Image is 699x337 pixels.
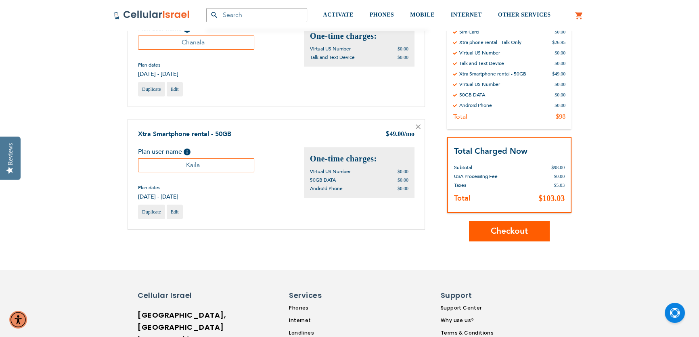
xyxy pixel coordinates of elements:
span: $0.00 [398,177,408,183]
span: Duplicate [142,209,161,215]
div: $0.00 [555,81,565,88]
span: $0.00 [398,186,408,191]
span: Android Phone [310,185,343,192]
span: /mo [404,130,414,137]
span: Virtual US Number [310,46,351,52]
div: $0.00 [555,29,565,35]
div: $49.00 [552,71,565,77]
span: Plan user name [138,147,182,156]
div: $0.00 [555,92,565,98]
div: Virtual US Number [459,81,500,88]
input: Search [206,8,307,22]
a: Duplicate [138,82,165,96]
div: $0.00 [555,102,565,109]
a: Why use us? [441,317,494,324]
th: Subtotal [454,157,523,172]
span: PHONES [370,12,394,18]
span: $0.00 [398,169,408,174]
span: $98.00 [551,165,565,171]
span: $0.00 [554,174,565,180]
span: Help [184,149,190,155]
h6: Cellular Israel [138,290,206,301]
span: OTHER SERVICES [498,12,551,18]
span: Duplicate [142,86,161,92]
span: USA Processing Fee [454,174,498,180]
div: 50GB DATA [459,92,485,98]
a: Landlines [289,329,362,337]
div: Virtual US Number [459,50,500,56]
span: ACTIVATE [323,12,354,18]
div: $0.00 [555,60,565,67]
div: Xtra phone rental - Talk Only [459,39,521,46]
span: $103.03 [538,194,565,203]
span: $0.00 [398,46,408,52]
div: Sim Card [459,29,479,35]
div: Android Phone [459,102,492,109]
span: [DATE] - [DATE] [138,70,178,78]
div: $98 [556,113,565,121]
div: Total [453,113,467,121]
h2: One-time charges: [310,31,408,42]
h6: Support [441,290,489,301]
a: Xtra Smartphone rental - 50GB [138,130,231,138]
a: Terms & Conditions [441,329,494,337]
span: $5.03 [554,183,565,188]
div: 49.00 [385,130,414,139]
a: Support Center [441,304,494,312]
th: Taxes [454,181,523,190]
div: $0.00 [555,50,565,56]
button: Checkout [469,221,550,242]
span: 50GB DATA [310,177,336,183]
div: Accessibility Menu [9,311,27,329]
div: Talk and Text Device [459,60,504,67]
img: Cellular Israel Logo [113,10,190,20]
span: Plan dates [138,62,178,68]
span: Virtual US Number [310,168,351,175]
strong: Total [454,194,471,204]
span: $ [385,130,389,139]
strong: Total Charged Now [454,146,527,157]
span: [DATE] - [DATE] [138,193,178,201]
a: Edit [167,82,183,96]
a: Phones [289,304,362,312]
div: Reviews [7,143,14,165]
h6: [GEOGRAPHIC_DATA], [GEOGRAPHIC_DATA] [138,309,206,333]
a: Duplicate [138,205,165,219]
span: MOBILE [410,12,435,18]
a: Internet [289,317,362,324]
span: INTERNET [451,12,482,18]
span: Talk and Text Device [310,54,355,61]
h6: Services [289,290,358,301]
span: Plan dates [138,184,178,191]
span: Checkout [491,226,528,237]
span: $0.00 [398,54,408,60]
a: Edit [167,205,183,219]
span: Edit [171,86,179,92]
span: Edit [171,209,179,215]
h2: One-time charges: [310,153,408,164]
div: Xtra Smartphone rental - 50GB [459,71,526,77]
div: $26.95 [552,39,565,46]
